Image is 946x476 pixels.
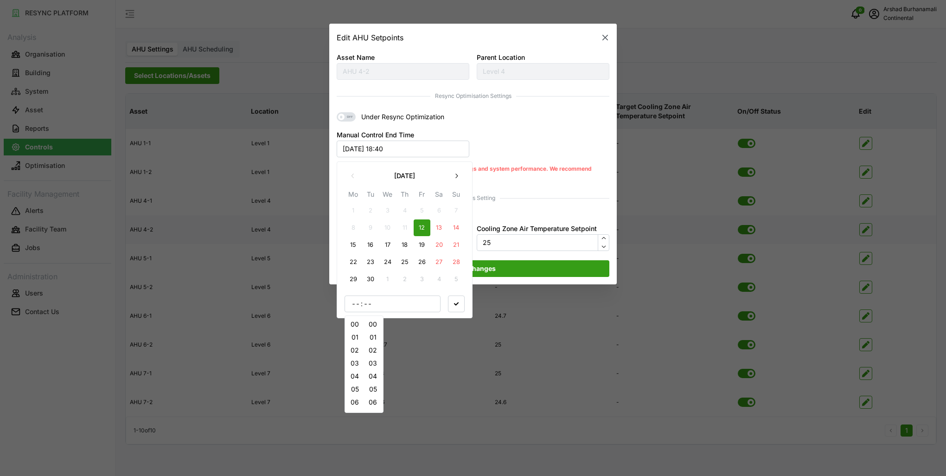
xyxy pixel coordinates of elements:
span: Setpoints Setting [337,194,609,203]
button: 01 [347,331,363,344]
th: Tu [362,189,379,202]
button: 5 October 2025 [448,271,465,288]
button: 03 [347,357,363,370]
button: 16 September 2025 [362,237,379,253]
th: Mo [345,189,362,202]
input: -- [363,299,373,309]
button: 3 October 2025 [414,271,430,288]
button: 18 September 2025 [396,237,413,253]
button: 6 September 2025 [431,202,447,219]
span: Under Resync Optimization [356,113,444,122]
button: 3 September 2025 [379,202,396,219]
span: : [361,296,363,311]
button: 9 September 2025 [362,219,379,236]
label: Parent Location [477,52,525,63]
button: 20 September 2025 [431,237,447,253]
th: Su [447,189,465,202]
button: 4 September 2025 [396,202,413,219]
span: OFF [345,113,356,122]
button: 06 [365,396,381,409]
h2: Edit AHU Setpoints [337,34,403,41]
button: [DATE] [361,167,448,184]
button: 17 September 2025 [379,237,396,253]
button: 2 October 2025 [396,271,413,288]
button: 25 September 2025 [396,254,413,270]
button: 10 September 2025 [379,219,396,236]
button: 01 [365,331,381,344]
button: 04 [365,370,381,383]
button: 26 September 2025 [414,254,430,270]
th: Th [396,189,413,202]
button: 11 September 2025 [396,219,413,236]
button: [DATE] 18:40 [337,141,469,157]
button: 19 September 2025 [414,237,430,253]
button: 8 September 2025 [345,219,362,236]
button: 03 [365,357,381,370]
span: Save Changes [451,261,496,277]
th: Fr [413,189,430,202]
button: Save Changes [337,260,609,277]
p: Turning off optimisation may impact energy savings and system performance. We recommend keeping i... [337,165,609,182]
button: 15 September 2025 [345,237,362,253]
label: Asset Name [337,52,375,63]
label: Cooling Zone Air Temperature Setpoint [477,224,597,234]
button: 22 September 2025 [345,254,362,270]
button: 5 September 2025 [414,202,430,219]
input: -- [351,299,361,309]
button: 28 September 2025 [448,254,465,270]
button: 7 September 2025 [448,202,465,219]
button: 2 September 2025 [362,202,379,219]
button: 12 September 2025 [414,219,430,236]
th: Sa [430,189,447,202]
button: 02 [365,344,381,357]
button: 06 [347,396,363,409]
button: 27 September 2025 [431,254,447,270]
button: 1 September 2025 [345,202,362,219]
button: 24 September 2025 [379,254,396,270]
button: 07 [365,409,381,422]
button: 00 [365,318,381,331]
button: 4 October 2025 [431,271,447,288]
button: 13 September 2025 [431,219,447,236]
button: 00 [347,318,363,331]
button: 05 [347,383,363,396]
button: 21 September 2025 [448,237,465,253]
span: Resync Optimisation Settings [337,92,609,101]
button: 14 September 2025 [448,219,465,236]
button: 02 [347,344,363,357]
button: 1 October 2025 [379,271,396,288]
button: 23 September 2025 [362,254,379,270]
button: 29 September 2025 [345,271,362,288]
button: 07 [347,409,363,422]
th: We [379,189,396,202]
button: 05 [365,383,381,396]
button: 30 September 2025 [362,271,379,288]
button: 04 [347,370,363,383]
label: Manual Control End Time [337,130,414,141]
